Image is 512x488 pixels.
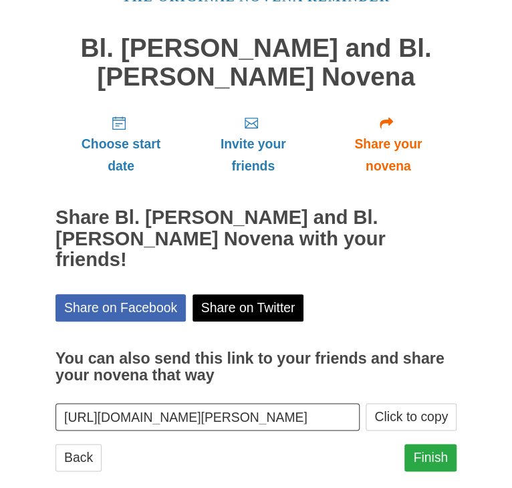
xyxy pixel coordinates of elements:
h3: You can also send this link to your friends and share your novena that way [55,350,457,384]
a: Back [55,444,102,471]
h2: Share Bl. [PERSON_NAME] and Bl. [PERSON_NAME] Novena with your friends! [55,207,457,271]
span: Invite your friends [200,133,306,177]
a: Share on Facebook [55,294,186,322]
a: Invite your friends [186,104,319,184]
a: Share your novena [319,104,457,184]
button: Click to copy [366,403,457,431]
a: Finish [404,444,457,471]
a: Choose start date [55,104,186,184]
h1: Bl. [PERSON_NAME] and Bl. [PERSON_NAME] Novena [55,34,457,91]
a: Share on Twitter [193,294,304,322]
span: Share your novena [333,133,443,177]
span: Choose start date [69,133,173,177]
